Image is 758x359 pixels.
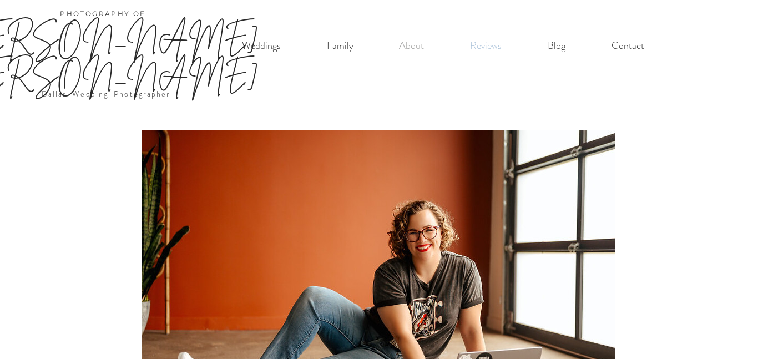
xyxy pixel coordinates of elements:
[542,34,571,57] p: Blog
[42,88,171,99] a: Dallas Wedding Photographer
[447,34,524,57] a: Reviews
[606,34,650,57] p: Contact
[304,34,376,57] a: Family
[464,34,507,57] p: Reviews
[588,34,667,57] a: Contact
[321,34,359,57] p: Family
[393,34,429,57] p: About
[219,34,667,57] nav: Site
[60,9,146,18] span: PHOTOGRAPHY OF
[524,34,588,57] a: Blog
[706,307,758,359] iframe: Wix Chat
[376,34,447,57] a: About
